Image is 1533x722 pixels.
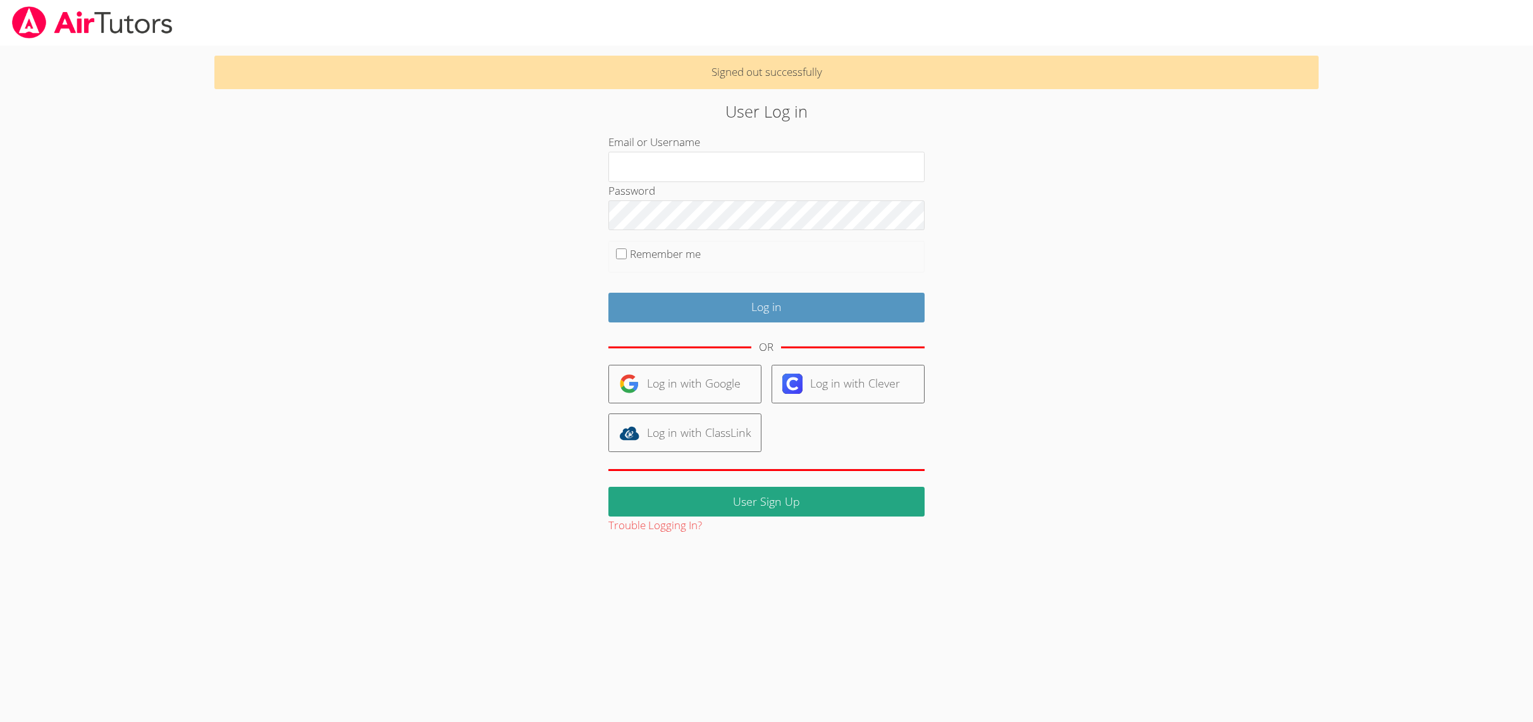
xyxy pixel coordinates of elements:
[608,487,925,517] a: User Sign Up
[630,247,701,261] label: Remember me
[608,365,761,403] a: Log in with Google
[772,365,925,403] a: Log in with Clever
[353,99,1181,123] h2: User Log in
[11,6,174,39] img: airtutors_banner-c4298cdbf04f3fff15de1276eac7730deb9818008684d7c2e4769d2f7ddbe033.png
[619,374,639,394] img: google-logo-50288ca7cdecda66e5e0955fdab243c47b7ad437acaf1139b6f446037453330a.svg
[759,338,773,357] div: OR
[608,517,702,535] button: Trouble Logging In?
[782,374,803,394] img: clever-logo-6eab21bc6e7a338710f1a6ff85c0baf02591cd810cc4098c63d3a4b26e2feb20.svg
[608,413,761,452] a: Log in with ClassLink
[214,56,1318,89] p: Signed out successfully
[619,423,639,443] img: classlink-logo-d6bb404cc1216ec64c9a2012d9dc4662098be43eaf13dc465df04b49fa7ab582.svg
[608,293,925,322] input: Log in
[608,183,655,198] label: Password
[608,135,700,149] label: Email or Username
